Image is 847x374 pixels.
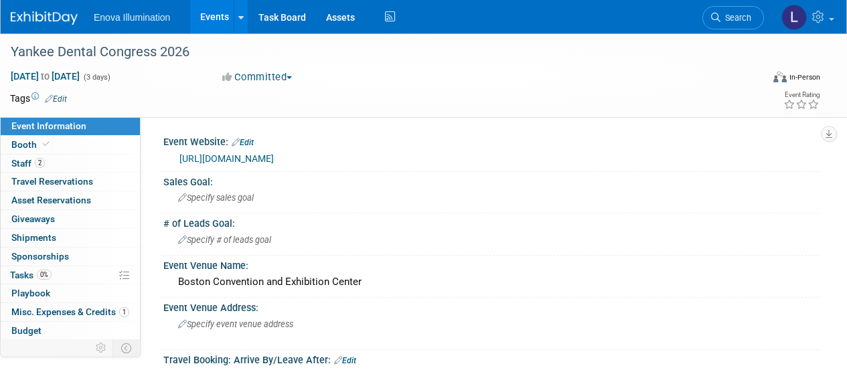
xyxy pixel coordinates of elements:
[11,120,86,131] span: Event Information
[6,40,751,64] div: Yankee Dental Congress 2026
[1,229,140,247] a: Shipments
[11,195,91,205] span: Asset Reservations
[10,92,67,105] td: Tags
[10,70,80,82] span: [DATE] [DATE]
[163,172,820,189] div: Sales Goal:
[702,6,764,29] a: Search
[334,356,356,365] a: Edit
[720,13,751,23] span: Search
[163,132,820,149] div: Event Website:
[789,72,820,82] div: In-Person
[11,176,93,187] span: Travel Reservations
[11,139,52,150] span: Booth
[1,303,140,321] a: Misc. Expenses & Credits1
[43,141,50,148] i: Booth reservation complete
[163,256,820,272] div: Event Venue Name:
[783,92,820,98] div: Event Rating
[45,94,67,104] a: Edit
[1,248,140,266] a: Sponsorships
[11,213,55,224] span: Giveaways
[232,138,254,147] a: Edit
[11,251,69,262] span: Sponsorships
[1,266,140,284] a: Tasks0%
[11,325,42,336] span: Budget
[119,307,129,317] span: 1
[11,158,45,169] span: Staff
[11,288,50,298] span: Playbook
[11,11,78,25] img: ExhibitDay
[178,319,293,329] span: Specify event venue address
[773,72,787,82] img: Format-Inperson.png
[163,350,820,367] div: Travel Booking: Arrive By/Leave After:
[179,153,274,164] a: [URL][DOMAIN_NAME]
[1,136,140,154] a: Booth
[39,71,52,82] span: to
[82,73,110,82] span: (3 days)
[1,117,140,135] a: Event Information
[90,339,113,357] td: Personalize Event Tab Strip
[37,270,52,280] span: 0%
[10,270,52,280] span: Tasks
[1,322,140,340] a: Budget
[702,70,820,90] div: Event Format
[1,284,140,302] a: Playbook
[163,298,820,314] div: Event Venue Address:
[1,173,140,191] a: Travel Reservations
[1,155,140,173] a: Staff2
[218,70,297,84] button: Committed
[35,158,45,168] span: 2
[94,12,170,23] span: Enova Illumination
[178,193,254,203] span: Specify sales goal
[11,232,56,243] span: Shipments
[781,5,807,30] img: Lucas Mlinarcik
[173,272,810,292] div: Boston Convention and Exhibition Center
[163,213,820,230] div: # of Leads Goal:
[178,235,271,245] span: Specify # of leads goal
[1,210,140,228] a: Giveaways
[113,339,141,357] td: Toggle Event Tabs
[1,191,140,209] a: Asset Reservations
[11,306,129,317] span: Misc. Expenses & Credits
